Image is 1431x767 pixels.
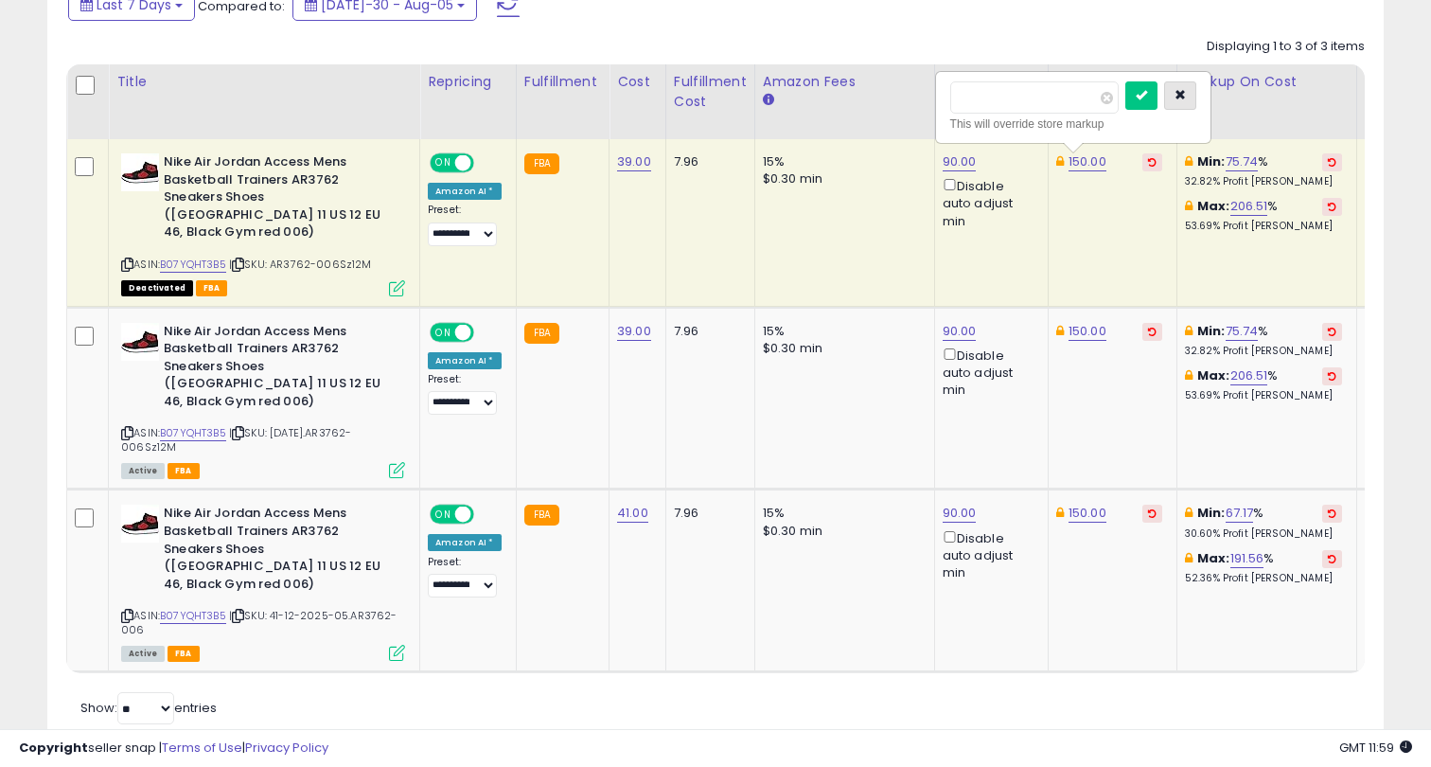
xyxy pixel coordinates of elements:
div: seller snap | | [19,740,328,758]
a: 75.74 [1226,152,1259,171]
a: 90.00 [943,504,977,523]
b: Max: [1197,366,1230,384]
span: All listings that are unavailable for purchase on Amazon for any reason other than out-of-stock [121,280,193,296]
div: % [1185,550,1342,585]
a: 75.74 [1226,322,1259,341]
a: 206.51 [1230,366,1268,385]
a: 39.00 [617,152,651,171]
span: OFF [471,324,502,340]
a: 191.56 [1230,549,1264,568]
div: Amazon AI * [428,352,502,369]
a: 206.51 [1230,197,1268,216]
b: Max: [1197,197,1230,215]
div: Displaying 1 to 3 of 3 items [1207,38,1365,56]
div: Preset: [428,373,502,416]
span: | SKU: AR3762-006Sz12M [229,257,372,272]
b: Nike Air Jordan Access Mens Basketball Trainers AR3762 Sneakers Shoes ([GEOGRAPHIC_DATA] 11 US 12... [164,323,394,416]
div: Fulfillment [524,72,601,92]
span: | SKU: 41-12-2025-05.AR3762-006 [121,608,397,636]
p: 32.82% Profit [PERSON_NAME] [1185,175,1342,188]
i: Revert to store-level Dynamic Max Price [1148,157,1157,167]
div: Preset: [428,556,502,598]
div: Disable auto adjust min [943,527,1033,582]
p: 52.36% Profit [PERSON_NAME] [1185,572,1342,585]
span: All listings currently available for purchase on Amazon [121,463,165,479]
div: % [1185,367,1342,402]
div: % [1185,198,1342,233]
b: Min: [1197,504,1226,522]
span: ON [432,155,455,171]
div: Title [116,72,412,92]
div: 1 [1365,323,1423,340]
div: 15% [763,505,920,522]
span: FBA [168,646,200,662]
div: 2 [1365,505,1423,522]
div: Fulfillment Cost [674,72,747,112]
th: The percentage added to the cost of goods (COGS) that forms the calculator for Min & Max prices. [1176,64,1356,139]
div: $0.30 min [763,523,920,540]
a: 150.00 [1069,322,1106,341]
span: ON [432,507,455,523]
b: Max: [1197,549,1230,567]
i: This overrides the store level min markup for this listing [1185,155,1192,168]
div: 15% [763,153,920,170]
div: Fulfillable Quantity [1365,72,1430,112]
div: ASIN: [121,153,405,294]
div: 0 [1365,153,1423,170]
p: 30.60% Profit [PERSON_NAME] [1185,527,1342,541]
small: FBA [524,505,559,526]
a: 67.17 [1226,504,1254,523]
p: 53.69% Profit [PERSON_NAME] [1185,220,1342,233]
span: | SKU: [DATE].AR3762-006Sz12M [121,425,351,454]
div: ASIN: [121,323,405,477]
div: Amazon Fees [763,72,927,92]
div: 7.96 [674,505,740,522]
p: 32.82% Profit [PERSON_NAME] [1185,345,1342,358]
div: 15% [763,323,920,340]
div: 7.96 [674,323,740,340]
strong: Copyright [19,739,88,757]
small: Amazon Fees. [763,92,774,109]
span: FBA [168,463,200,479]
div: Markup on Cost [1185,72,1349,92]
div: Disable auto adjust min [943,175,1033,230]
a: 90.00 [943,322,977,341]
div: 7.96 [674,153,740,170]
a: B07YQHT3B5 [160,608,226,624]
div: Cost [617,72,658,92]
i: This overrides the store level Dynamic Max Price for this listing [1056,155,1064,168]
small: FBA [524,153,559,174]
div: Amazon AI * [428,183,502,200]
a: 150.00 [1069,152,1106,171]
a: 90.00 [943,152,977,171]
b: Nike Air Jordan Access Mens Basketball Trainers AR3762 Sneakers Shoes ([GEOGRAPHIC_DATA] 11 US 12... [164,153,394,246]
i: Revert to store-level Max Markup [1328,202,1336,211]
b: Min: [1197,322,1226,340]
a: Terms of Use [162,739,242,757]
div: % [1185,323,1342,358]
a: B07YQHT3B5 [160,425,226,441]
b: Nike Air Jordan Access Mens Basketball Trainers AR3762 Sneakers Shoes ([GEOGRAPHIC_DATA] 11 US 12... [164,505,394,598]
div: This will override store markup [950,115,1196,134]
div: Repricing [428,72,508,92]
span: Show: entries [80,699,217,717]
a: 150.00 [1069,504,1106,523]
b: Min: [1197,152,1226,170]
span: 2025-08-13 11:59 GMT [1339,739,1412,757]
div: % [1185,505,1342,540]
img: 41SisC-jujL._SL40_.jpg [121,505,159,543]
div: Preset: [428,204,502,246]
div: $0.30 min [763,170,920,187]
span: All listings currently available for purchase on Amazon [121,646,165,662]
div: Amazon AI * [428,534,502,551]
div: $0.30 min [763,340,920,357]
img: 41SisC-jujL._SL40_.jpg [121,153,159,191]
span: ON [432,324,455,340]
a: 41.00 [617,504,648,523]
span: FBA [196,280,228,296]
div: % [1185,153,1342,188]
span: OFF [471,507,502,523]
div: Disable auto adjust min [943,345,1033,400]
i: Revert to store-level Min Markup [1328,157,1336,167]
div: ASIN: [121,505,405,659]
